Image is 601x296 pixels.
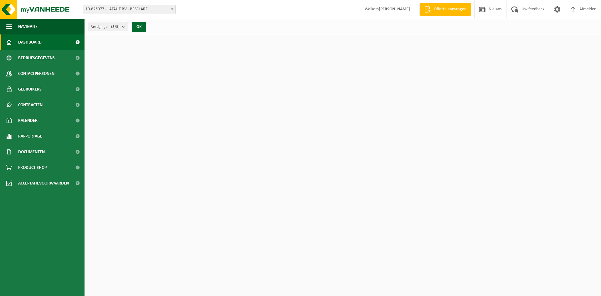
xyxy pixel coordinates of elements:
[18,113,38,128] span: Kalender
[18,66,54,81] span: Contactpersonen
[83,5,176,14] span: 10-825077 - LAFAUT BV - BESELARE
[91,22,120,32] span: Vestigingen
[18,128,42,144] span: Rapportage
[18,160,47,175] span: Product Shop
[111,25,120,29] count: (3/3)
[18,34,42,50] span: Dashboard
[18,19,38,34] span: Navigatie
[18,50,55,66] span: Bedrijfsgegevens
[18,97,43,113] span: Contracten
[18,144,45,160] span: Documenten
[132,22,146,32] button: OK
[379,7,410,12] strong: [PERSON_NAME]
[432,6,468,13] span: Offerte aanvragen
[419,3,471,16] a: Offerte aanvragen
[83,5,175,14] span: 10-825077 - LAFAUT BV - BESELARE
[18,175,69,191] span: Acceptatievoorwaarden
[18,81,42,97] span: Gebruikers
[88,22,128,31] button: Vestigingen(3/3)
